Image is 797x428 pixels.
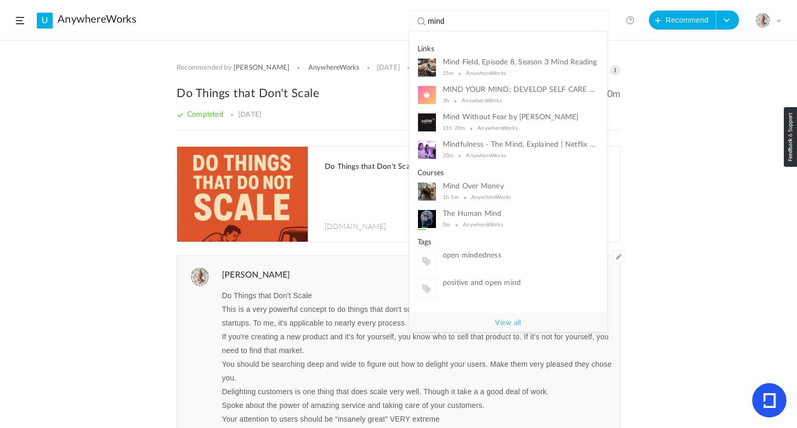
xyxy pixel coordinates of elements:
cite: 1h 5m [443,194,459,201]
h1: Do Things that Don't Scale [325,163,609,172]
img: julia-s-version-gybnm-profile-picture-frame-2024-template-16.png [755,13,770,28]
a: [PERSON_NAME] [234,64,290,72]
img: xRzqDsBW1iIhqD6f4JHj5b1pKhvT6TLieHLW4bmY4JljcoIFsmY14COeFT458vP61S_saphQxCPj9JHnJmuroHdPWkXHs5Ic [418,183,436,201]
span: AnywhereWorks [466,71,506,76]
a: Mind Without Fear by [PERSON_NAME] 11h 20m AnywhereWorks [417,113,599,132]
h2: Do Things that Don't Scale [177,85,620,101]
p: You should be searching deep and wide to figure out how to delight your users. Make them very ple... [222,357,612,385]
span: Completed [177,111,223,118]
span: AnywhereWorks [466,153,506,158]
span: AnywhereWorks [462,98,502,103]
span: AnywhereWorks [463,222,503,227]
span: AnywhereWorks [478,126,518,131]
a: MIND YOUR MIND: DEVELOP SELF CARE MENTAL HABITS, NURTURE AND CULTIVATE YOUR MIND AND INCREASE YOU... [417,85,599,104]
img: default-pink.svg [418,86,436,104]
p: This is a very powerful concept to do things that don't scale. The article suggests it is for ent... [222,302,612,330]
img: mqdefault.jpg [418,59,436,77]
span: open mindedness [443,251,599,260]
span: Mind Over Money [443,182,599,191]
span: Recommended by [177,64,232,72]
cite: 20m [443,153,454,159]
cite: 0m [443,222,450,228]
p: If you're creating a new product and it's for yourself, you know who to sell that product to. If ... [222,330,612,357]
div: [DATE] [377,64,400,72]
p: Delighting customers is one thing that does scale very well. Though it take a a good deal of work. [222,385,612,398]
button: Recommend [649,11,716,30]
a: AnywhereWorks [308,64,360,72]
span: AnywhereWorks [471,195,511,200]
h4: [PERSON_NAME] [219,268,620,286]
img: loop_feedback_btn.png [784,107,797,167]
span: The Human Mind [443,210,599,218]
span: Mind Field, Episode 8, Season 3 Mind Reading [443,58,599,67]
img: AAAABUNQs4T1Y4xkdVJh3HhdaiK68onS86BBEOY6WkOqDhme-skYY7C-lc8k42FHr21gaoOXj8R3DFOXEBAaXyskforl9aRY.jpg [418,141,436,159]
a: Mind Over Money 1h 5m AnywhereWorks [417,182,599,201]
span: MIND YOUR MIND: DEVELOP SELF CARE MENTAL HABITS, NURTURE AND CULTIVATE YOUR MIND AND INCREASE YOU... [443,85,599,94]
cite: 3h [443,98,449,104]
span: [DATE] [238,111,261,118]
cite: 11h 20m [443,125,465,131]
span: 30m [601,89,620,100]
img: julia-s-version-gybnm-profile-picture-frame-2024-template-16.png [190,268,209,287]
p: Your attention to users should be “insanely great” VERY extreme [222,412,612,426]
input: Search here... [428,11,595,32]
span: Mindfulness - The Mind, Explained | Netflix Official Site [443,140,599,149]
a: The Human Mind 0m AnywhereWorks [417,210,599,229]
img: Facebook_Placement_v1_OG_Tag.jpg [418,113,436,131]
p: Do Things that Don't Scale [222,289,612,302]
p: Spoke about the power of amazing service and taking care of your customers. [222,398,612,412]
img: tag-icon.svg [422,257,431,266]
a: AnywhereWorks [57,13,137,26]
img: test.jpg [177,147,308,242]
span: positive and open mind [443,279,599,288]
div: View all [410,312,607,334]
a: Do Things that Don't Scale [DOMAIN_NAME] [177,147,620,242]
img: tag-icon.svg [422,284,431,293]
a: Mind Field, Episode 8, Season 3 Mind Reading 25m AnywhereWorks [417,58,599,77]
a: U [37,13,53,28]
cite: 25m [443,70,454,77]
span: Mind Without Fear by [PERSON_NAME] [443,113,599,122]
a: Mindfulness - The Mind, Explained | Netflix Official Site 20m AnywhereWorks [417,140,599,159]
span: [DOMAIN_NAME] [325,221,386,231]
img: GjgeqSDpaflhNL_oPUQ9FbSNd3Du1DnPZqL7cq3T5Uekj_6WSYPS6RwFkQudqqyjTrdz8tEhIFZ3sgfffD51VqEW65jK_CUJmw [418,210,436,228]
